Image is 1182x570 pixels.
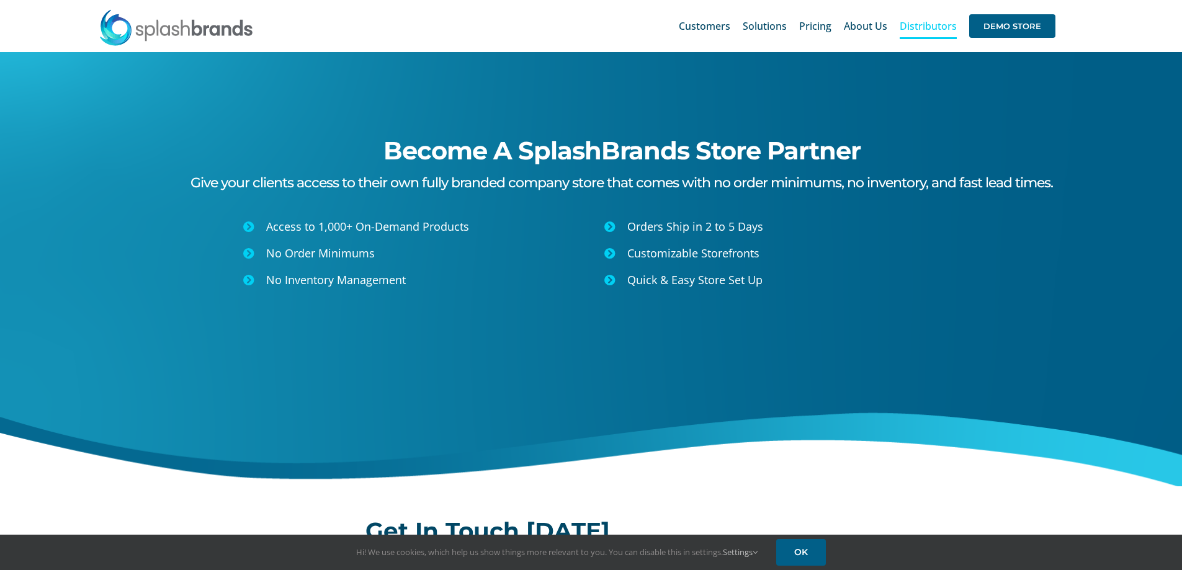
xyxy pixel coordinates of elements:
[900,6,957,46] a: Distributors
[679,21,730,31] span: Customers
[365,519,817,543] h2: Get In Touch [DATE]
[799,21,831,31] span: Pricing
[969,6,1055,46] a: DEMO STORE
[969,14,1055,38] span: DEMO STORE
[627,219,763,234] span: Orders Ship in 2 to 5 Days
[723,546,758,558] a: Settings
[900,21,957,31] span: Distributors
[743,21,787,31] span: Solutions
[383,135,861,166] span: Become A SplashBrands Store Partner
[99,9,254,46] img: SplashBrands.com Logo
[266,219,469,234] span: Access to 1,000+ On-Demand Products
[679,6,730,46] a: Customers
[844,21,887,31] span: About Us
[190,174,1053,191] span: Give your clients access to their own fully branded company store that comes with no order minimu...
[799,6,831,46] a: Pricing
[679,6,1055,46] nav: Main Menu
[627,272,763,287] span: Quick & Easy Store Set Up
[266,272,406,287] span: No Inventory Management
[627,246,759,261] span: Customizable Storefronts
[776,539,826,566] a: OK
[266,246,375,261] span: No Order Minimums
[356,546,758,558] span: Hi! We use cookies, which help us show things more relevant to you. You can disable this in setti...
